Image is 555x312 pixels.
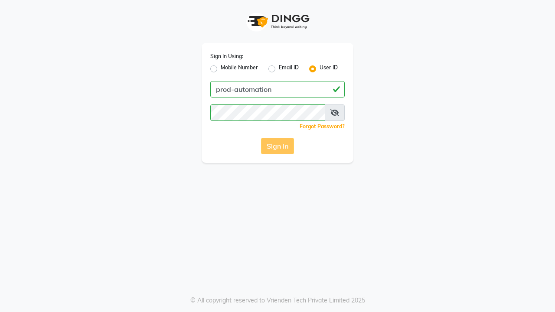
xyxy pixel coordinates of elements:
[210,52,243,60] label: Sign In Using:
[320,64,338,74] label: User ID
[210,104,325,121] input: Username
[243,9,312,34] img: logo1.svg
[300,123,345,130] a: Forgot Password?
[221,64,258,74] label: Mobile Number
[210,81,345,97] input: Username
[279,64,299,74] label: Email ID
